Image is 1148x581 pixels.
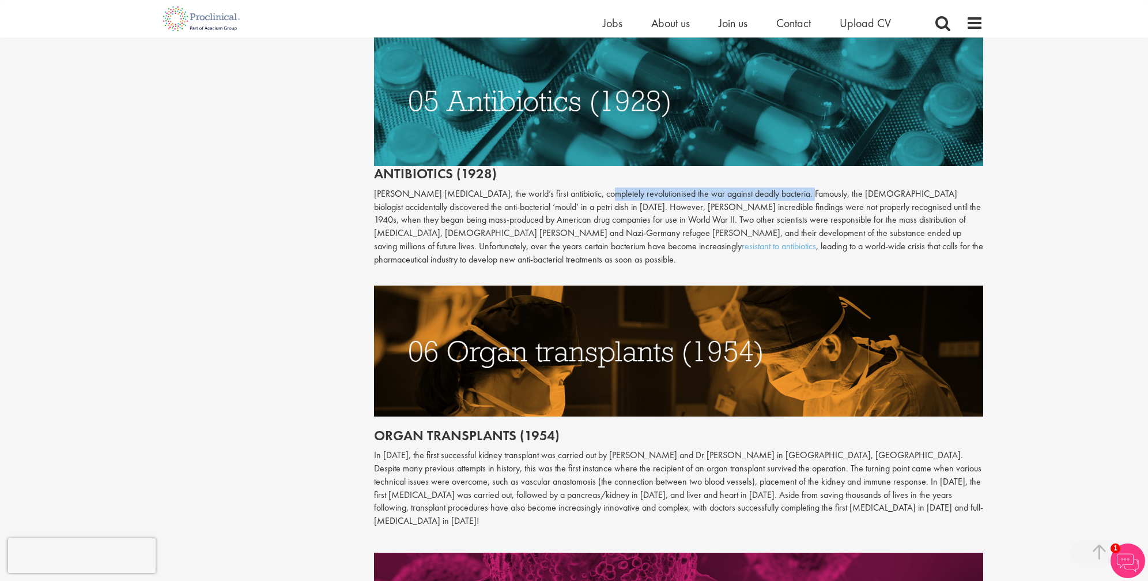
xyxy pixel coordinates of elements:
[8,538,156,573] iframe: reCAPTCHA
[374,449,984,528] p: In [DATE], the first successful kidney transplant was carried out by [PERSON_NAME] and Dr [PERSON...
[374,35,984,166] img: antibiotics
[1111,543,1120,553] span: 1
[776,16,811,31] a: Contact
[719,16,747,31] a: Join us
[651,16,690,31] a: About us
[603,16,622,31] a: Jobs
[374,35,984,181] h2: Antibiotics (1928)
[742,240,816,252] a: resistant to antibiotics
[840,16,891,31] a: Upload CV
[1111,543,1145,578] img: Chatbot
[374,188,984,267] p: [PERSON_NAME] [MEDICAL_DATA], the world’s first antibiotic, completely revolutionised the war aga...
[374,428,984,443] h2: Organ transplants (1954)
